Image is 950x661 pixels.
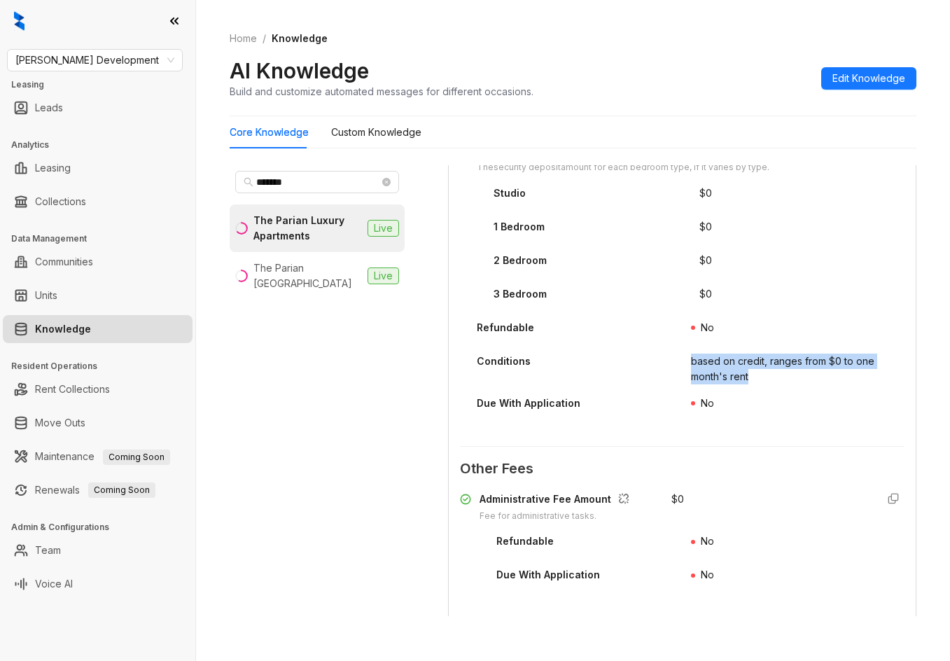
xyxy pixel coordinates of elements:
button: Edit Knowledge [821,67,916,90]
div: $ 0 [699,286,712,302]
h3: Admin & Configurations [11,521,195,534]
span: Davis Development [15,50,174,71]
h3: Leasing [11,78,195,91]
div: $ 0 [699,186,712,201]
li: Units [3,281,193,309]
span: Coming Soon [88,482,155,498]
div: Studio [494,186,526,201]
a: Units [35,281,57,309]
div: Refundable [477,320,534,335]
a: Communities [35,248,93,276]
img: logo [14,11,25,31]
span: search [244,177,253,187]
span: Live [368,267,399,284]
a: Home [227,31,260,46]
div: Core Knowledge [230,125,309,140]
li: Maintenance [3,443,193,471]
div: $ 0 [699,219,712,235]
li: Move Outs [3,409,193,437]
a: Collections [35,188,86,216]
a: Voice AI [35,570,73,598]
span: No [701,397,714,409]
div: Conditions [477,354,531,369]
span: Edit Knowledge [832,71,905,86]
h3: Data Management [11,232,195,245]
h2: AI Knowledge [230,57,369,84]
span: No [701,321,714,333]
div: The security deposit amount for each bedroom type, if it varies by type. [477,161,769,174]
li: Leads [3,94,193,122]
h3: Resident Operations [11,360,195,373]
a: Team [35,536,61,564]
li: Communities [3,248,193,276]
a: Move Outs [35,409,85,437]
div: Administrative Fee Amount [480,492,635,510]
li: Knowledge [3,315,193,343]
span: No [701,535,714,547]
div: The Parian [GEOGRAPHIC_DATA] [253,260,362,291]
div: Due With Application [477,396,580,411]
span: Knowledge [272,32,328,44]
div: The Parian Luxury Apartments [253,213,362,244]
div: Custom Knowledge [331,125,421,140]
span: close-circle [382,178,391,186]
span: Coming Soon [103,450,170,465]
h3: Analytics [11,139,195,151]
li: / [263,31,266,46]
div: Refundable [496,534,554,549]
a: RenewalsComing Soon [35,476,155,504]
li: Collections [3,188,193,216]
a: Knowledge [35,315,91,343]
div: Fee for administrative tasks. [480,510,635,523]
div: Due With Application [496,567,600,583]
div: $ 0 [671,492,684,507]
span: No [701,569,714,580]
div: 1 Bedroom [494,219,545,235]
li: Leasing [3,154,193,182]
span: Live [368,220,399,237]
li: Team [3,536,193,564]
div: Build and customize automated messages for different occasions. [230,84,533,99]
div: 3 Bedroom [494,286,547,302]
li: Voice AI [3,570,193,598]
a: Leasing [35,154,71,182]
li: Rent Collections [3,375,193,403]
span: Other Fees [460,458,904,480]
div: based on credit, ranges from $0 to one month's rent [691,354,905,384]
a: Leads [35,94,63,122]
a: Rent Collections [35,375,110,403]
div: $ 0 [699,253,712,268]
div: 2 Bedroom [494,253,547,268]
li: Renewals [3,476,193,504]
